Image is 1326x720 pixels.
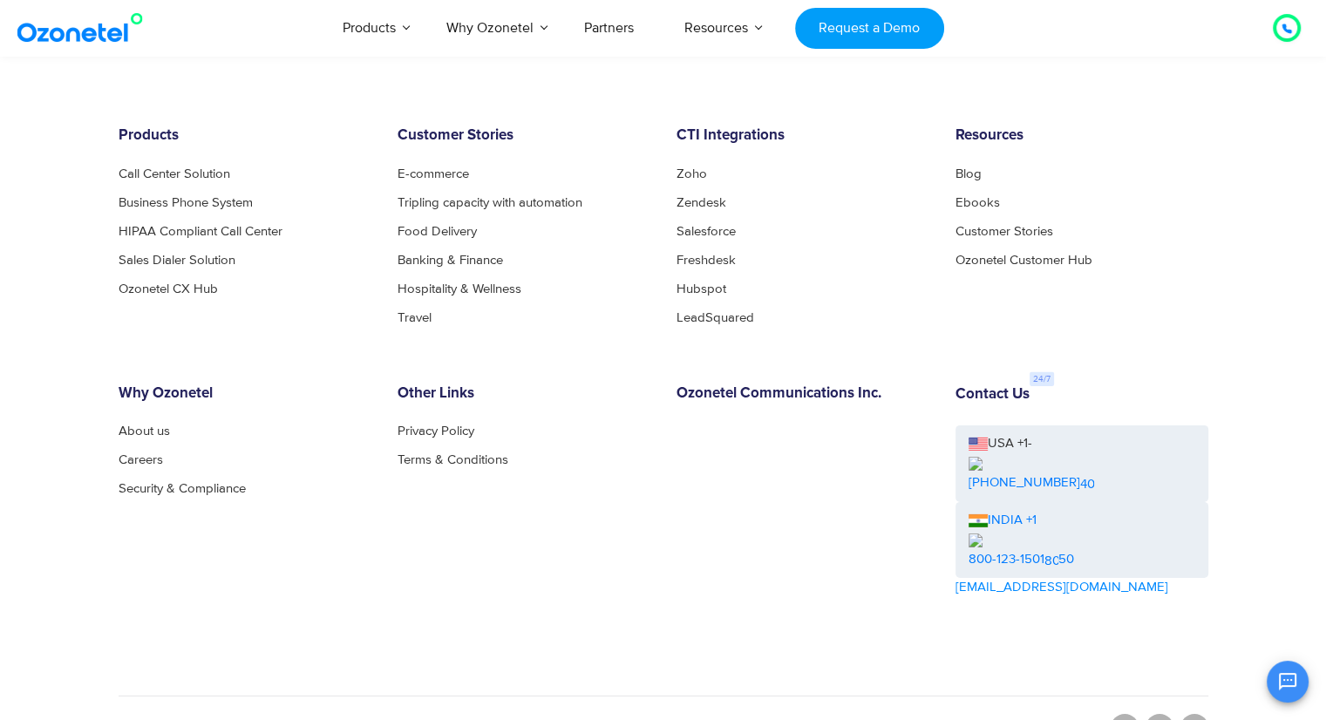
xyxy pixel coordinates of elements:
img: 800-123-1501 [1044,552,1058,568]
a: Zoho [677,167,707,180]
a: Privacy Policy [398,425,474,438]
a: Ozonetel CX Hub [119,282,218,295]
a: Hospitality & Wellness [398,282,521,295]
img: call-icon.png [969,533,983,547]
img: us-flag.png [969,438,988,451]
a: INDIA +1800-123-150150 [969,511,1074,570]
a: Hubspot [677,282,726,295]
h6: Ozonetel Communications Inc. [677,385,929,403]
h6: Customer Stories [398,127,650,145]
img: ind-flag.png [969,514,988,527]
h6: Contact Us [955,386,1030,404]
a: Ozonetel Customer Hub [955,254,1092,267]
a: Tripling capacity with automation [398,196,582,209]
a: Call Center Solution [119,167,230,180]
a: Blog [955,167,982,180]
img: 408-440-5445 [1080,475,1094,492]
a: Security & Compliance [119,482,246,495]
h6: Resources [955,127,1208,145]
a: Sales Dialer Solution [119,254,235,267]
h6: CTI Integrations [677,127,929,145]
a: Salesforce [677,225,736,238]
a: Ebooks [955,196,1000,209]
a: Food Delivery [398,225,477,238]
a: Travel [398,311,432,324]
a: Banking & Finance [398,254,503,267]
a: HIPAA Compliant Call Center [119,225,282,238]
a: Business Phone System [119,196,253,209]
h6: Products [119,127,371,145]
a: About us [119,425,170,438]
a: Careers [119,453,163,466]
h6: Why Ozonetel [119,385,371,403]
h6: Other Links [398,385,650,403]
button: Open chat [1267,661,1309,703]
a: Zendesk [677,196,726,209]
a: E-commerce [398,167,469,180]
a: Freshdesk [677,254,736,267]
a: LeadSquared [677,311,754,324]
a: [PHONE_NUMBER] [969,473,1094,493]
a: Customer Stories [955,225,1053,238]
a: Request a Demo [795,8,944,49]
a: USA +1-[PHONE_NUMBER] [955,425,1208,502]
a: 800-123-1501 [969,550,1058,570]
a: [EMAIL_ADDRESS][DOMAIN_NAME] [955,578,1168,598]
a: Terms & Conditions [398,453,508,466]
img: call-icon.png [969,457,983,471]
